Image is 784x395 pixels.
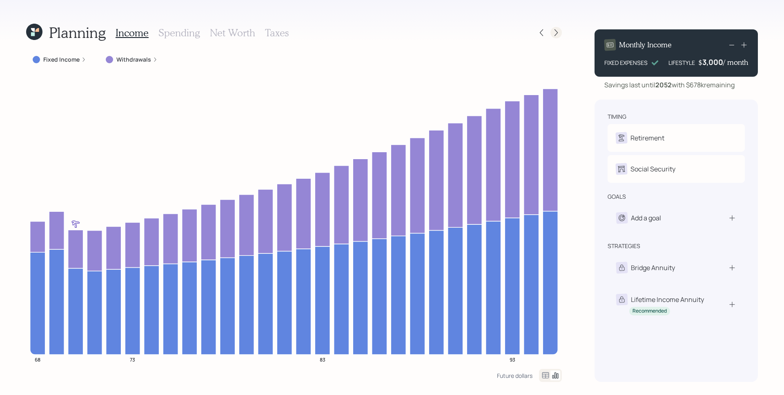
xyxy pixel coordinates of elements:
h3: Income [116,27,149,39]
h3: Spending [158,27,200,39]
div: Recommended [633,308,667,315]
div: FIXED EXPENSES [604,58,648,67]
div: 3,000 [702,57,723,67]
h3: Taxes [265,27,289,39]
h1: Planning [49,24,106,41]
label: Withdrawals [116,55,151,64]
h4: $ [698,58,702,67]
h4: Monthly Income [619,40,672,49]
tspan: 73 [130,356,135,363]
div: strategies [608,242,640,250]
tspan: 93 [510,356,515,363]
div: Future dollars [497,372,532,379]
div: Retirement [630,133,664,143]
h4: / month [723,58,748,67]
div: Bridge Annuity [631,263,675,273]
div: goals [608,193,626,201]
h3: Net Worth [210,27,255,39]
div: Savings last until with $678k remaining [604,80,735,90]
b: 2052 [655,80,672,89]
div: Add a goal [631,213,661,223]
tspan: 68 [35,356,40,363]
label: Fixed Income [43,55,80,64]
div: LIFESTYLE [668,58,695,67]
div: timing [608,113,626,121]
div: Social Security [630,164,675,174]
tspan: 83 [320,356,325,363]
div: Lifetime Income Annuity [631,295,704,304]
